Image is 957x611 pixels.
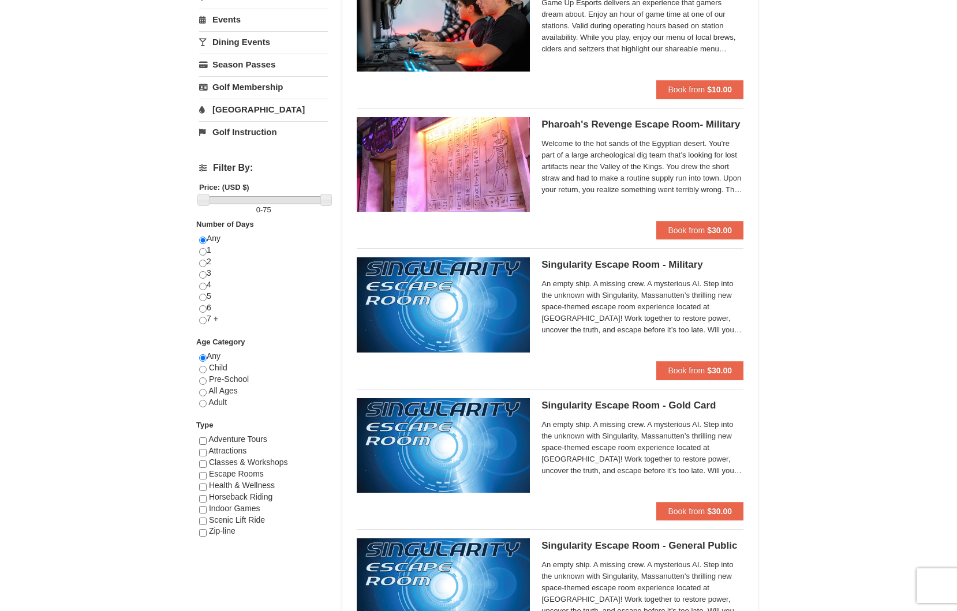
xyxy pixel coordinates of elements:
span: An empty ship. A missing crew. A mysterious AI. Step into the unknown with Singularity, Massanutt... [541,419,743,477]
span: 75 [263,205,271,214]
span: Welcome to the hot sands of the Egyptian desert. You're part of a large archeological dig team th... [541,138,743,196]
span: Classes & Workshops [209,458,288,467]
strong: $30.00 [707,226,732,235]
div: Any [199,351,328,419]
span: Pre-School [209,374,249,384]
a: Dining Events [199,31,328,53]
span: Adult [208,398,227,407]
strong: Number of Days [196,220,254,228]
strong: $30.00 [707,507,732,516]
h5: Singularity Escape Room - General Public [541,540,743,552]
label: - [199,204,328,216]
span: Indoor Games [209,504,260,513]
h5: Pharoah's Revenge Escape Room- Military [541,119,743,130]
span: All Ages [208,386,238,395]
a: Events [199,9,328,30]
span: Zip-line [209,526,235,535]
h5: Singularity Escape Room - Gold Card [541,400,743,411]
img: 6619913-520-2f5f5301.jpg [357,257,530,352]
span: Attractions [208,446,246,455]
strong: $30.00 [707,366,732,375]
button: Book from $10.00 [656,80,743,99]
a: Golf Instruction [199,121,328,143]
img: 6619913-513-94f1c799.jpg [357,398,530,493]
button: Book from $30.00 [656,221,743,239]
strong: $10.00 [707,85,732,94]
strong: Price: (USD $) [199,183,249,192]
a: [GEOGRAPHIC_DATA] [199,99,328,120]
span: Horseback Riding [209,492,273,501]
a: Golf Membership [199,76,328,98]
a: Season Passes [199,54,328,75]
h4: Filter By: [199,163,328,173]
button: Book from $30.00 [656,361,743,380]
span: Scenic Lift Ride [209,515,265,524]
span: Health & Wellness [209,481,275,490]
span: Book from [668,366,705,375]
h5: Singularity Escape Room - Military [541,259,743,271]
span: Adventure Tours [208,434,267,444]
strong: Age Category [196,338,245,346]
span: Book from [668,226,705,235]
span: Escape Rooms [209,469,264,478]
button: Book from $30.00 [656,502,743,520]
span: Child [209,363,227,372]
span: An empty ship. A missing crew. A mysterious AI. Step into the unknown with Singularity, Massanutt... [541,278,743,336]
strong: Type [196,421,213,429]
div: Any 1 2 3 4 5 6 7 + [199,233,328,336]
span: Book from [668,507,705,516]
span: Book from [668,85,705,94]
span: 0 [256,205,260,214]
img: 6619913-410-20a124c9.jpg [357,117,530,212]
